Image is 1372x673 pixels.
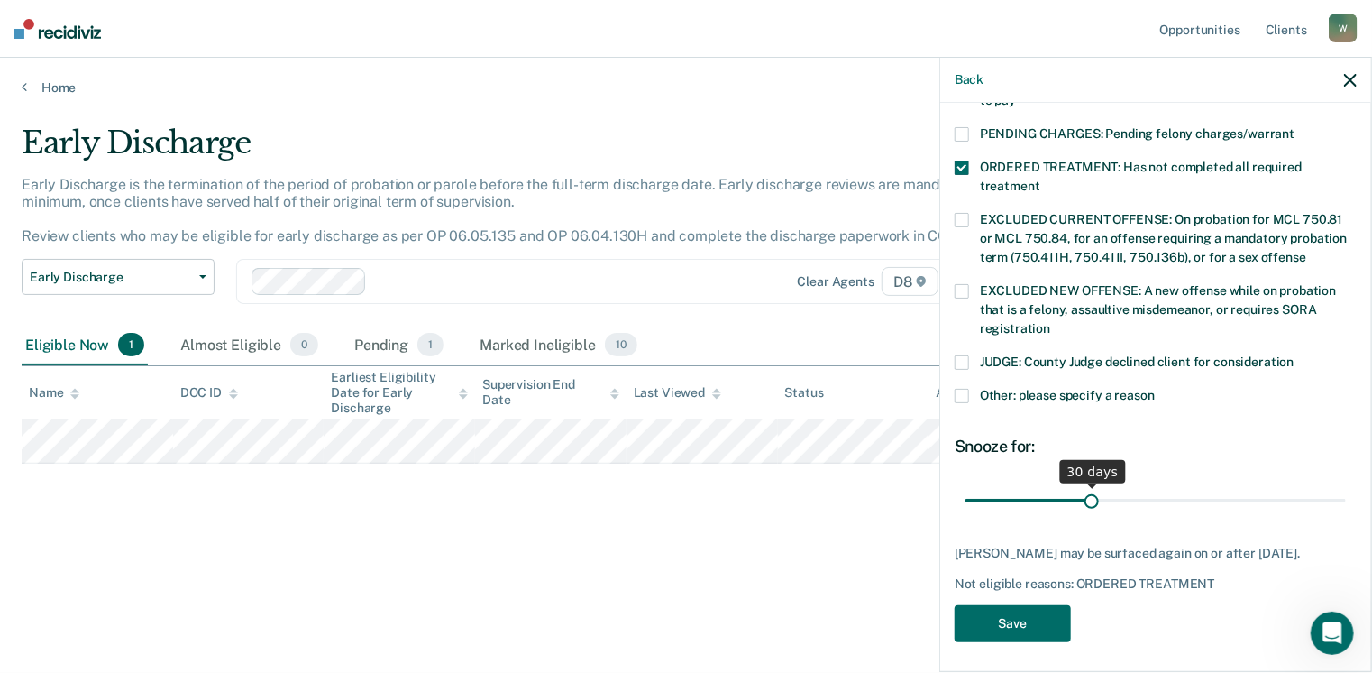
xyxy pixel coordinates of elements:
div: [PERSON_NAME] may be surfaced again on or after [DATE]. [955,546,1357,561]
span: Early Discharge [30,270,192,285]
div: Marked Ineligible [476,326,640,365]
div: Clear agents [798,274,874,290]
span: ORDERED TREATMENT: Has not completed all required treatment [980,160,1302,193]
div: Supervision End Date [482,377,619,408]
span: D8 [882,267,938,296]
div: Assigned to [936,385,1020,401]
div: Status [785,385,824,401]
span: 0 [290,333,318,356]
span: Other: please specify a reason [980,388,1155,402]
div: Last Viewed [634,385,721,401]
span: PENDING CHARGES: Pending felony charges/warrant [980,126,1294,141]
div: Snooze for: [955,437,1357,456]
div: Earliest Eligibility Date for Early Discharge [331,370,468,415]
div: W [1329,14,1358,42]
p: Early Discharge is the termination of the period of probation or parole before the full-term disc... [22,176,991,245]
div: Eligible Now [22,326,148,365]
span: 1 [417,333,444,356]
div: Pending [351,326,447,365]
button: Save [955,605,1071,642]
span: EXCLUDED NEW OFFENSE: A new offense while on probation that is a felony, assaultive misdemeanor, ... [980,283,1336,336]
span: 10 [605,333,637,356]
div: Not eligible reasons: ORDERED TREATMENT [955,576,1357,592]
span: EXCLUDED CURRENT OFFENSE: On probation for MCL 750.81 or MCL 750.84, for an offense requiring a m... [980,212,1347,264]
iframe: Intercom live chat [1311,612,1354,655]
div: Early Discharge [22,124,1051,176]
button: Back [955,72,983,88]
div: Name [29,385,79,401]
div: 30 days [1060,460,1126,484]
div: DOC ID [180,385,238,401]
a: Home [22,79,1350,96]
span: 1 [118,333,144,356]
span: JUDGE: County Judge declined client for consideration [980,355,1294,369]
div: Almost Eligible [177,326,322,365]
img: Recidiviz [14,19,101,39]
